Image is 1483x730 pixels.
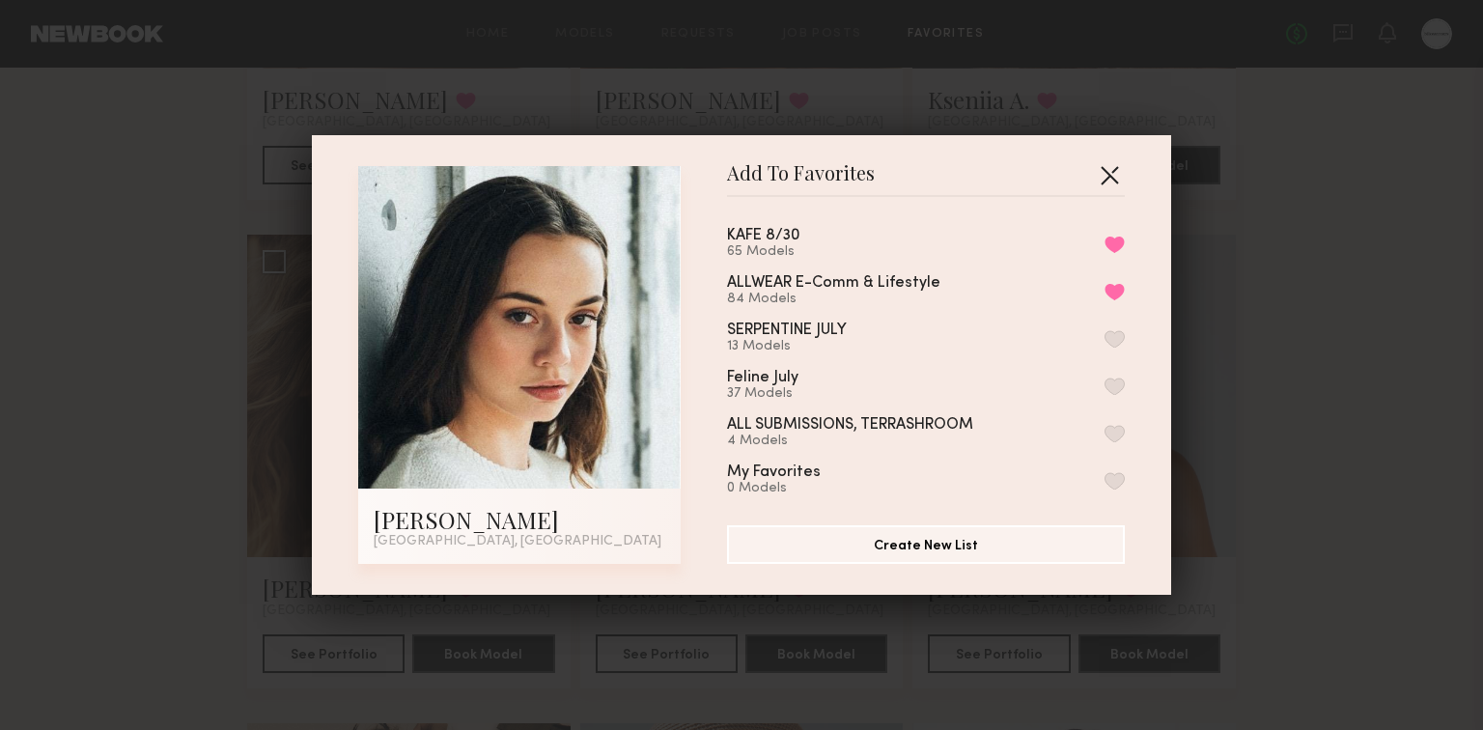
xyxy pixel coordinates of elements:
[727,228,799,244] div: KAFE 8/30
[727,481,867,496] div: 0 Models
[727,275,940,292] div: ALLWEAR E-Comm & Lifestyle
[727,244,846,260] div: 65 Models
[727,370,798,386] div: Feline July
[1094,159,1125,190] button: Close
[727,417,973,434] div: ALL SUBMISSIONS, TERRASHROOM
[727,386,845,402] div: 37 Models
[727,323,847,339] div: SERPENTINE JULY
[727,525,1125,564] button: Create New List
[374,535,665,548] div: [GEOGRAPHIC_DATA], [GEOGRAPHIC_DATA]
[727,292,987,307] div: 84 Models
[727,339,893,354] div: 13 Models
[374,504,665,535] div: [PERSON_NAME]
[727,464,821,481] div: My Favorites
[727,434,1020,449] div: 4 Models
[727,166,875,195] span: Add To Favorites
